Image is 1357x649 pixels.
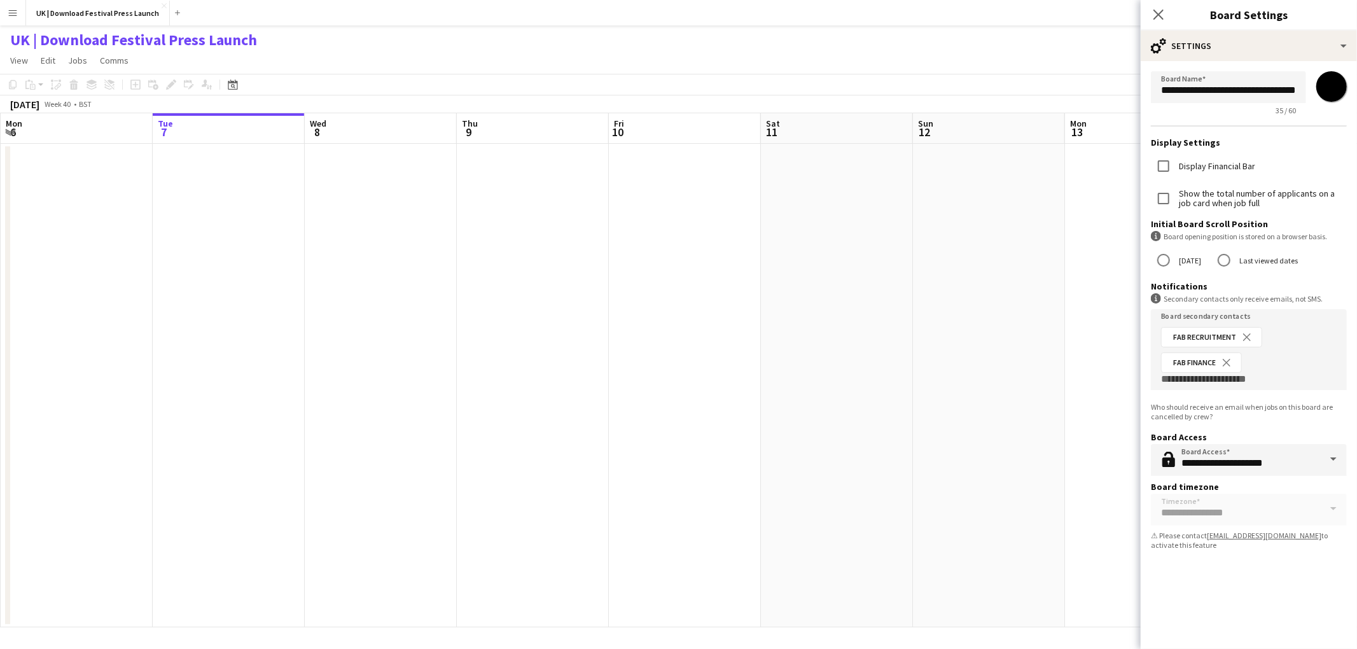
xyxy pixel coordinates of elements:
[10,31,257,50] h1: UK | Download Festival Press Launch
[460,125,478,139] span: 9
[1141,6,1357,23] h3: Board Settings
[26,1,170,25] button: UK | Download Festival Press Launch
[1237,251,1298,270] label: Last viewed dates
[916,125,933,139] span: 12
[612,125,624,139] span: 10
[5,52,33,69] a: View
[10,98,39,111] div: [DATE]
[1151,137,1347,148] h3: Display Settings
[6,118,22,129] span: Mon
[158,118,173,129] span: Tue
[1176,189,1347,208] label: Show the total number of applicants on a job card when job full
[79,99,92,109] div: BST
[1151,531,1347,550] div: ⚠ Please contact to activate this feature
[1265,106,1306,115] span: 35 / 60
[1151,218,1347,230] h3: Initial Board Scroll Position
[10,55,28,66] span: View
[766,118,780,129] span: Sat
[36,52,60,69] a: Edit
[68,55,87,66] span: Jobs
[1151,231,1347,242] div: Board opening position is stored on a browser basis.
[1161,324,1337,385] mat-chip-grid: Board secondary contact selection
[918,118,933,129] span: Sun
[1068,125,1087,139] span: 13
[1141,31,1357,61] div: Settings
[42,99,74,109] span: Week 40
[1161,311,1251,321] mat-label: Board secondary contacts
[1070,118,1087,129] span: Mon
[95,52,134,69] a: Comms
[1151,431,1347,443] h3: Board Access
[614,118,624,129] span: Fri
[764,125,780,139] span: 11
[308,125,326,139] span: 8
[1176,251,1201,270] label: [DATE]
[1173,359,1216,366] span: FAB Finance
[156,125,173,139] span: 7
[1173,333,1236,341] span: FAB Recruitment
[1151,281,1347,292] h3: Notifications
[63,52,92,69] a: Jobs
[4,125,22,139] span: 6
[41,55,55,66] span: Edit
[1151,481,1347,492] h3: Board timezone
[462,118,478,129] span: Thu
[1207,531,1321,540] a: [EMAIL_ADDRESS][DOMAIN_NAME]
[1151,402,1347,421] div: Who should receive an email when jobs on this board are cancelled by crew?
[310,118,326,129] span: Wed
[1176,162,1255,171] label: Display Financial Bar
[1151,293,1347,304] div: Secondary contacts only receive emails, not SMS.
[100,55,129,66] span: Comms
